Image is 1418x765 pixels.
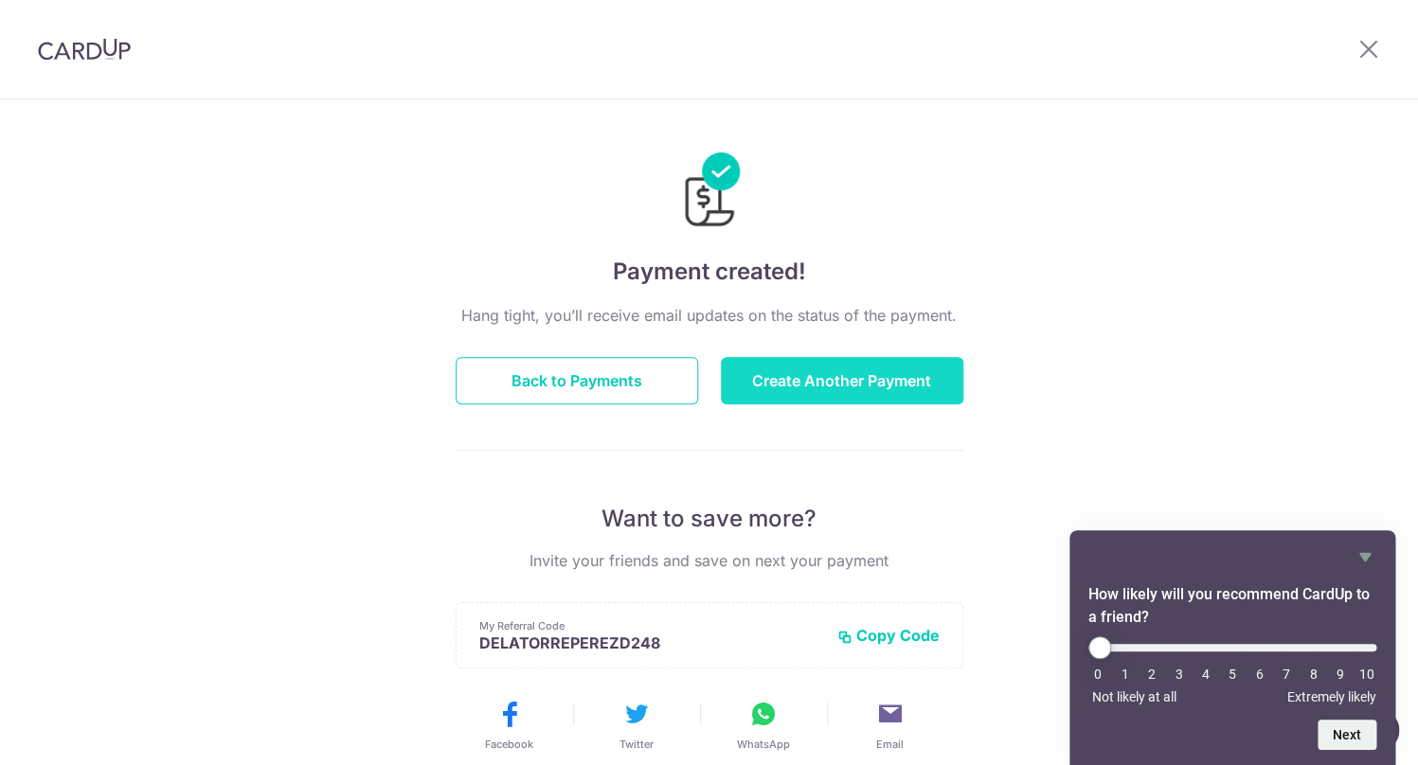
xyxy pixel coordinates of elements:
[581,699,692,752] button: Twitter
[485,737,533,752] span: Facebook
[1142,667,1161,682] li: 2
[619,737,654,752] span: Twitter
[1277,667,1296,682] li: 7
[1357,667,1376,682] li: 10
[835,699,946,752] button: Email
[38,38,131,61] img: CardUp
[679,152,740,232] img: Payments
[456,304,963,327] p: Hang tight, you’ll receive email updates on the status of the payment.
[456,357,698,404] button: Back to Payments
[1196,667,1215,682] li: 4
[44,13,82,30] span: Help
[1088,545,1376,750] div: How likely will you recommend CardUp to a friend? Select an option from 0 to 10, with 0 being Not...
[837,626,940,645] button: Copy Code
[454,699,565,752] button: Facebook
[479,618,822,633] p: My Referral Code
[1287,689,1376,704] span: Extremely likely
[1169,667,1188,682] li: 3
[1092,689,1176,704] span: Not likely at all
[876,737,904,752] span: Email
[1223,667,1242,682] li: 5
[1303,667,1322,682] li: 8
[456,255,963,289] h4: Payment created!
[1331,667,1350,682] li: 9
[1115,667,1134,682] li: 1
[1354,545,1376,568] button: Hide survey
[479,633,822,652] p: DELATORREPEREZD248
[1318,720,1376,750] button: Next question
[721,357,963,404] button: Create Another Payment
[456,504,963,534] p: Want to save more?
[1088,636,1376,704] div: How likely will you recommend CardUp to a friend? Select an option from 0 to 10, with 0 being Not...
[1088,667,1107,682] li: 0
[737,737,790,752] span: WhatsApp
[708,699,819,752] button: WhatsApp
[456,549,963,572] p: Invite your friends and save on next your payment
[1249,667,1268,682] li: 6
[1088,583,1376,629] h2: How likely will you recommend CardUp to a friend? Select an option from 0 to 10, with 0 being Not...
